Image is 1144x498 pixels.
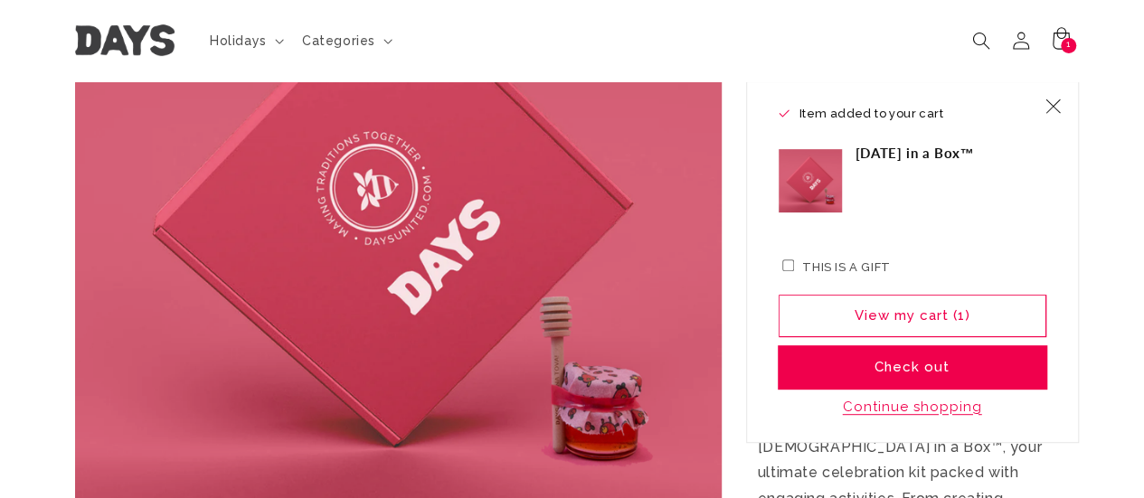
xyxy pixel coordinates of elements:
[210,33,267,49] span: Holidays
[961,21,1001,61] summary: Search
[779,295,1046,337] a: View my cart (1)
[779,105,1034,123] h2: Item added to your cart
[779,346,1046,389] button: Check out
[199,22,291,60] summary: Holidays
[746,81,1079,444] div: Item added to your cart
[302,33,375,49] span: Categories
[1034,87,1073,127] button: Close
[75,25,175,57] img: Days United
[802,260,890,274] label: This is a gift
[856,145,975,163] h3: [DATE] in a Box™
[837,398,988,416] button: Continue shopping
[291,22,400,60] summary: Categories
[1066,38,1071,53] span: 1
